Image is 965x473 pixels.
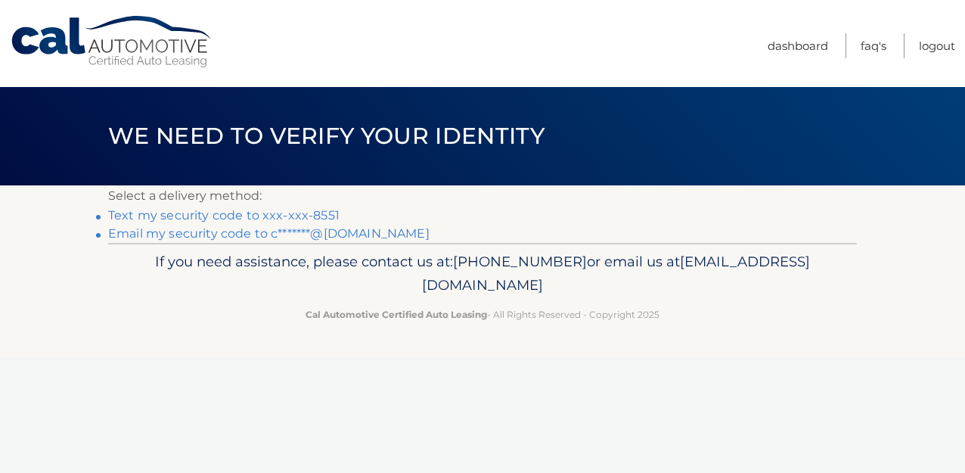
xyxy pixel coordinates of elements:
[108,208,340,222] a: Text my security code to xxx-xxx-8551
[108,185,857,207] p: Select a delivery method:
[118,307,847,322] p: - All Rights Reserved - Copyright 2025
[453,253,587,270] span: [PHONE_NUMBER]
[108,226,430,241] a: Email my security code to c*******@[DOMAIN_NAME]
[861,33,886,58] a: FAQ's
[919,33,955,58] a: Logout
[118,250,847,298] p: If you need assistance, please contact us at: or email us at
[768,33,828,58] a: Dashboard
[108,122,545,150] span: We need to verify your identity
[306,309,487,320] strong: Cal Automotive Certified Auto Leasing
[10,15,214,69] a: Cal Automotive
